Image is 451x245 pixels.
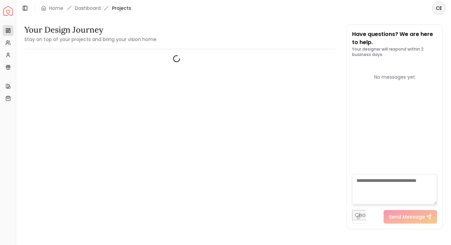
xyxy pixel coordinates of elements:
a: Home [49,5,63,12]
button: CE [432,1,446,15]
span: CE [433,2,445,14]
small: Stay on top of your projects and bring your vision home [24,36,157,43]
a: Dashboard [75,5,101,12]
p: Your designer will respond within 2 business days. [352,46,437,57]
a: Spacejoy [3,6,13,16]
h3: Your Design Journey [24,24,157,35]
p: Have questions? We are here to help. [352,30,437,46]
nav: breadcrumb [41,5,131,12]
span: Projects [112,5,131,12]
div: No messages yet [352,74,437,80]
img: Spacejoy Logo [3,6,13,16]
